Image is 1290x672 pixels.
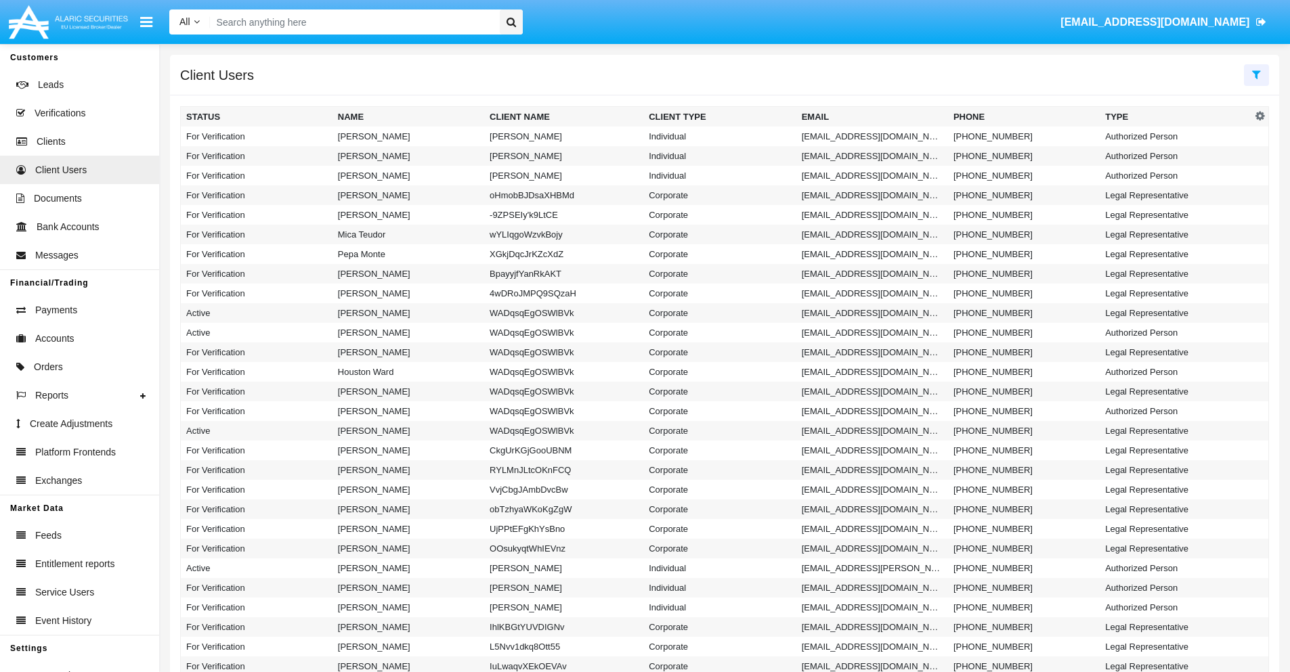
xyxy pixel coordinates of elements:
td: For Verification [181,539,332,558]
td: Legal Representative [1100,421,1251,441]
td: [EMAIL_ADDRESS][DOMAIN_NAME] [796,264,948,284]
td: [EMAIL_ADDRESS][DOMAIN_NAME] [796,166,948,185]
td: Authorized Person [1100,401,1251,421]
td: Corporate [643,637,796,656]
td: [EMAIL_ADDRESS][DOMAIN_NAME] [796,617,948,637]
span: Create Adjustments [30,417,112,431]
td: Corporate [643,382,796,401]
td: Active [181,323,332,342]
td: [PHONE_NUMBER] [948,558,1100,578]
td: [PERSON_NAME] [332,499,484,519]
td: WADqsqEgOSWlBVk [484,421,643,441]
td: Corporate [643,264,796,284]
td: [EMAIL_ADDRESS][DOMAIN_NAME] [796,460,948,480]
td: Legal Representative [1100,499,1251,519]
td: Legal Representative [1100,205,1251,225]
td: [PHONE_NUMBER] [948,127,1100,146]
span: Service Users [35,585,94,600]
td: [EMAIL_ADDRESS][DOMAIN_NAME] [796,519,948,539]
span: Leads [38,78,64,92]
td: Authorized Person [1100,598,1251,617]
td: Legal Representative [1100,185,1251,205]
td: [PERSON_NAME] [332,303,484,323]
td: OOsukyqtWhIEVnz [484,539,643,558]
th: Type [1100,107,1251,127]
a: [EMAIL_ADDRESS][DOMAIN_NAME] [1054,3,1273,41]
td: Legal Representative [1100,480,1251,499]
td: Active [181,303,332,323]
td: Legal Representative [1100,342,1251,362]
td: Authorized Person [1100,166,1251,185]
td: Individual [643,127,796,146]
td: [PERSON_NAME] [332,637,484,656]
td: [EMAIL_ADDRESS][DOMAIN_NAME] [796,225,948,244]
td: wYLIqgoWzvkBojy [484,225,643,244]
span: Feeds [35,529,62,543]
td: For Verification [181,166,332,185]
td: [PHONE_NUMBER] [948,205,1100,225]
td: [PHONE_NUMBER] [948,441,1100,460]
td: [PHONE_NUMBER] [948,421,1100,441]
td: [PERSON_NAME] [484,578,643,598]
td: Legal Representative [1100,225,1251,244]
td: For Verification [181,598,332,617]
td: For Verification [181,264,332,284]
td: Corporate [643,539,796,558]
span: Event History [35,614,91,628]
td: [PERSON_NAME] [332,519,484,539]
span: Clients [37,135,66,149]
td: [PERSON_NAME] [332,598,484,617]
td: [EMAIL_ADDRESS][DOMAIN_NAME] [796,578,948,598]
td: Corporate [643,185,796,205]
td: Legal Representative [1100,617,1251,637]
td: obTzhyaWKoKgZgW [484,499,643,519]
td: WADqsqEgOSWlBVk [484,382,643,401]
td: [PHONE_NUMBER] [948,519,1100,539]
td: BpayyjfYanRkAKT [484,264,643,284]
td: Individual [643,598,796,617]
td: Corporate [643,244,796,264]
td: [PERSON_NAME] [484,166,643,185]
td: [EMAIL_ADDRESS][DOMAIN_NAME] [796,480,948,499]
td: For Verification [181,342,332,362]
th: Status [181,107,332,127]
td: For Verification [181,499,332,519]
td: For Verification [181,362,332,382]
td: [PERSON_NAME] [332,146,484,166]
td: RYLMnJLtcOKnFCQ [484,460,643,480]
td: Corporate [643,617,796,637]
td: [PERSON_NAME] [332,166,484,185]
td: [EMAIL_ADDRESS][PERSON_NAME][DOMAIN_NAME] [796,558,948,578]
th: Name [332,107,484,127]
td: Individual [643,558,796,578]
td: [PHONE_NUMBER] [948,598,1100,617]
a: All [169,15,210,29]
td: [EMAIL_ADDRESS][DOMAIN_NAME] [796,637,948,656]
td: [EMAIL_ADDRESS][DOMAIN_NAME] [796,205,948,225]
td: [PHONE_NUMBER] [948,166,1100,185]
span: Reports [35,388,68,403]
td: [EMAIL_ADDRESS][DOMAIN_NAME] [796,146,948,166]
td: For Verification [181,185,332,205]
span: All [179,16,190,27]
td: [PHONE_NUMBER] [948,617,1100,637]
td: Corporate [643,205,796,225]
span: Entitlement reports [35,557,115,571]
span: Exchanges [35,474,82,488]
th: Email [796,107,948,127]
td: [PERSON_NAME] [332,578,484,598]
td: [EMAIL_ADDRESS][DOMAIN_NAME] [796,539,948,558]
td: [PHONE_NUMBER] [948,539,1100,558]
td: Mica Teudor [332,225,484,244]
td: Corporate [643,519,796,539]
td: [PHONE_NUMBER] [948,146,1100,166]
td: [PHONE_NUMBER] [948,499,1100,519]
td: For Verification [181,382,332,401]
td: [PERSON_NAME] [332,185,484,205]
td: Pepa Monte [332,244,484,264]
th: Phone [948,107,1100,127]
td: Authorized Person [1100,558,1251,578]
td: Legal Representative [1100,244,1251,264]
td: [PHONE_NUMBER] [948,185,1100,205]
td: For Verification [181,146,332,166]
